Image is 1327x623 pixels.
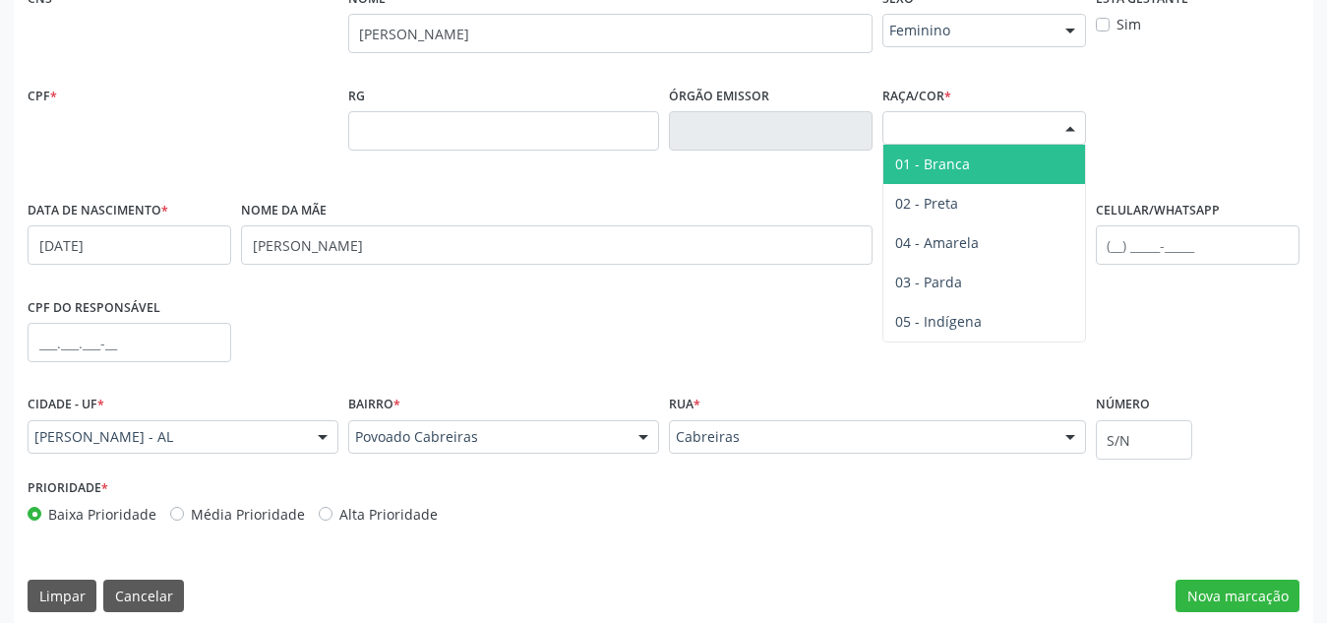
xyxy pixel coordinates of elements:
[348,390,400,420] label: Bairro
[1096,225,1299,265] input: (__) _____-_____
[28,323,231,362] input: ___.___.___-__
[882,81,951,111] label: Raça/cor
[889,21,1046,40] span: Feminino
[241,195,327,225] label: Nome da mãe
[339,504,438,525] label: Alta Prioridade
[895,273,962,291] span: 03 - Parda
[28,390,104,420] label: Cidade - UF
[28,225,231,265] input: __/__/____
[895,194,958,213] span: 02 - Preta
[348,81,365,111] label: RG
[676,427,1046,447] span: Cabreiras
[1096,195,1220,225] label: Celular/WhatsApp
[1116,14,1141,34] label: Sim
[895,312,982,331] span: 05 - Indígena
[895,233,979,252] span: 04 - Amarela
[669,81,769,111] label: Órgão emissor
[1096,390,1150,420] label: Número
[103,580,184,613] button: Cancelar
[28,473,108,504] label: Prioridade
[355,427,619,447] span: Povoado Cabreiras
[28,580,96,613] button: Limpar
[34,427,298,447] span: [PERSON_NAME] - AL
[28,81,57,111] label: CPF
[1176,580,1299,613] button: Nova marcação
[28,292,160,323] label: CPF do responsável
[669,390,700,420] label: Rua
[895,155,970,173] span: 01 - Branca
[28,195,168,225] label: Data de nascimento
[48,504,156,525] label: Baixa Prioridade
[191,504,305,525] label: Média Prioridade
